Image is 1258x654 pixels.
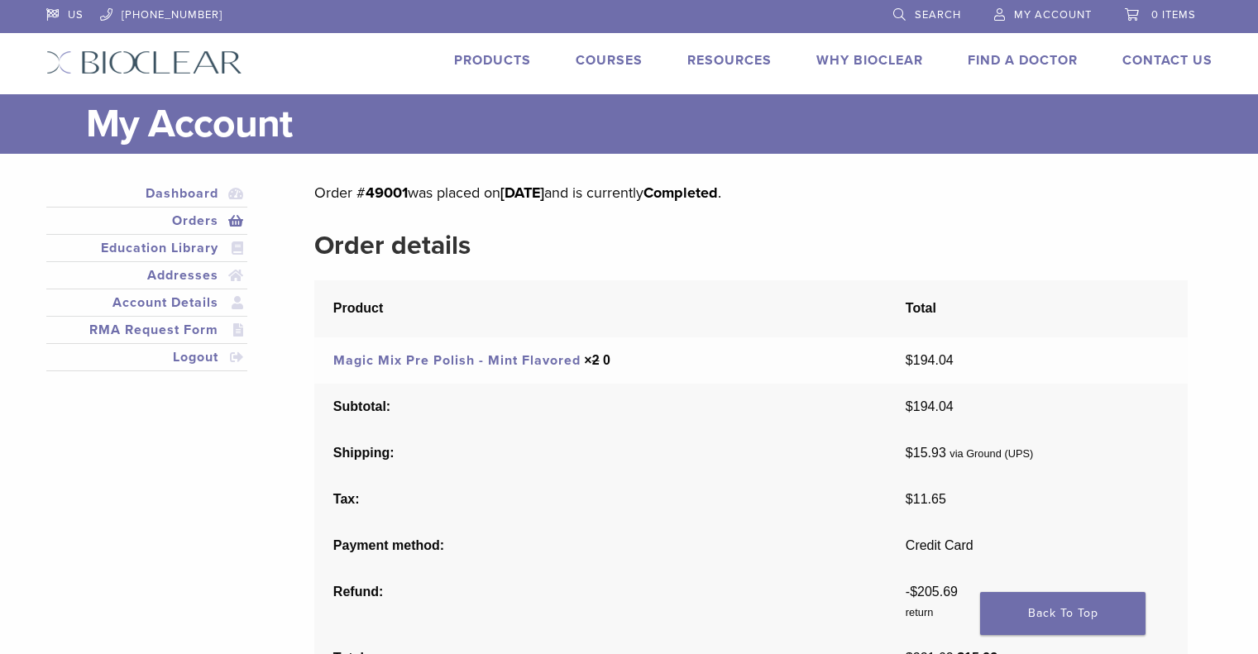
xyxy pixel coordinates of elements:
[1151,8,1196,21] span: 0 items
[687,52,772,69] a: Resources
[584,353,610,367] strong: ×
[887,523,1187,569] td: Credit Card
[314,569,887,635] th: Refund:
[454,52,531,69] a: Products
[906,353,913,367] span: $
[603,353,610,367] ins: 0
[906,446,946,460] span: 15.93
[46,50,242,74] img: Bioclear
[50,238,245,258] a: Education Library
[314,384,887,430] th: Subtotal:
[314,476,887,523] th: Tax:
[906,353,954,367] bdi: 194.04
[1014,8,1092,21] span: My Account
[816,52,923,69] a: Why Bioclear
[50,347,245,367] a: Logout
[50,265,245,285] a: Addresses
[50,184,245,203] a: Dashboard
[949,447,1033,460] small: via Ground (UPS)
[50,211,245,231] a: Orders
[366,184,408,202] mark: 49001
[906,399,913,413] span: $
[86,94,1213,154] h1: My Account
[906,606,933,618] small: return
[592,353,600,367] del: 2
[906,585,958,599] span: - 205.69
[906,399,954,413] span: 194.04
[500,184,544,202] mark: [DATE]
[314,280,887,337] th: Product
[906,492,913,506] span: $
[46,180,248,391] nav: Account pages
[1122,52,1213,69] a: Contact Us
[576,52,643,69] a: Courses
[906,446,913,460] span: $
[50,293,245,313] a: Account Details
[910,585,917,599] span: $
[314,180,1187,205] p: Order # was placed on and is currently .
[314,226,1187,265] h2: Order details
[50,320,245,340] a: RMA Request Form
[333,352,581,369] a: Magic Mix Pre Polish - Mint Flavored
[314,430,887,476] th: Shipping:
[915,8,961,21] span: Search
[314,523,887,569] th: Payment method:
[887,280,1187,337] th: Total
[643,184,718,202] mark: Completed
[906,492,946,506] span: 11.65
[980,592,1146,635] a: Back To Top
[968,52,1078,69] a: Find A Doctor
